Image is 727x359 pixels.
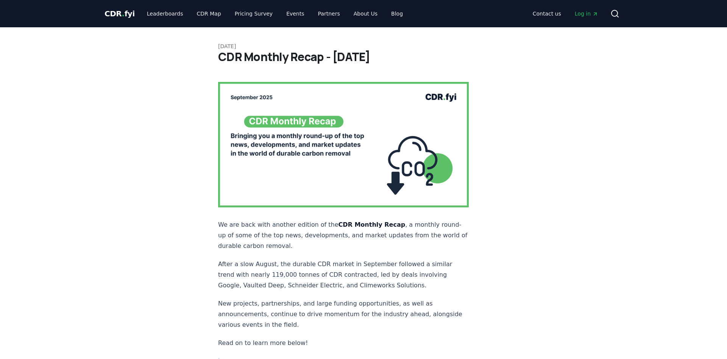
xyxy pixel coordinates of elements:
[105,8,135,19] a: CDR.fyi
[229,7,279,20] a: Pricing Survey
[280,7,310,20] a: Events
[312,7,346,20] a: Partners
[218,42,509,50] p: [DATE]
[218,50,509,64] h1: CDR Monthly Recap - [DATE]
[218,338,469,348] p: Read on to learn more below!
[569,7,604,20] a: Log in
[527,7,604,20] nav: Main
[141,7,409,20] nav: Main
[122,9,125,18] span: .
[385,7,409,20] a: Blog
[105,9,135,18] span: CDR fyi
[218,82,469,207] img: blog post image
[218,219,469,251] p: We are back with another edition of the , a monthly round-up of some of the top news, development...
[339,221,406,228] strong: CDR Monthly Recap
[141,7,189,20] a: Leaderboards
[218,259,469,291] p: After a slow August, the durable CDR market in September followed a similar trend with nearly 119...
[348,7,384,20] a: About Us
[527,7,567,20] a: Contact us
[191,7,227,20] a: CDR Map
[218,298,469,330] p: New projects, partnerships, and large funding opportunities, as well as announcements, continue t...
[575,10,598,17] span: Log in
